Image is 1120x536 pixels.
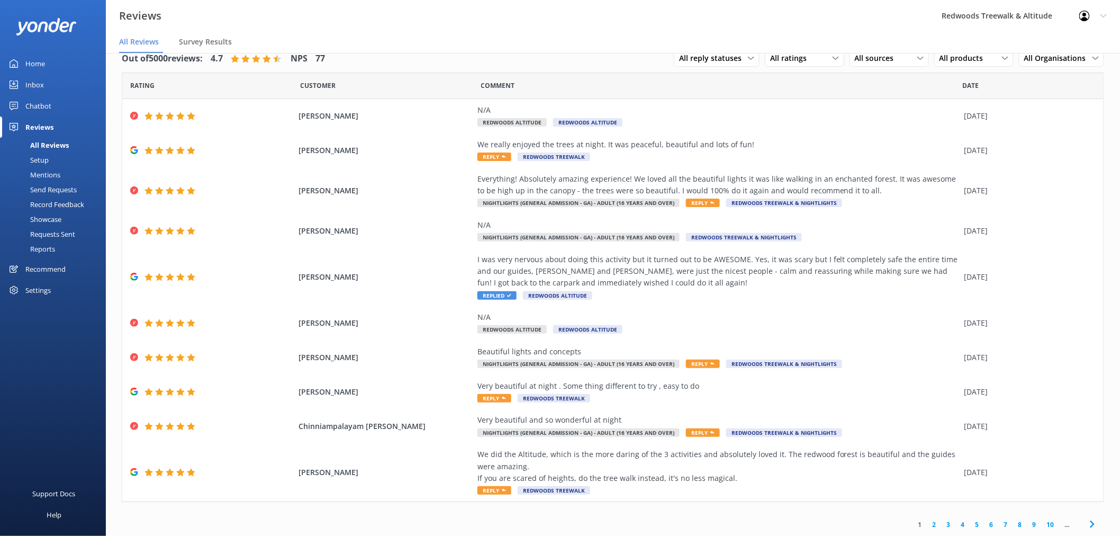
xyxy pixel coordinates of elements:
[315,52,325,66] h4: 77
[940,52,990,64] span: All products
[25,53,45,74] div: Home
[964,467,1090,478] div: [DATE]
[299,467,472,478] span: [PERSON_NAME]
[726,428,842,437] span: Redwoods Treewalk & Nightlights
[1027,520,1042,530] a: 9
[477,104,959,116] div: N/A
[6,167,106,182] a: Mentions
[477,173,959,197] div: Everything! Absolutely amazing experience! We loved all the beautiful lights it was like walking ...
[999,520,1013,530] a: 7
[477,153,511,161] span: Reply
[119,37,159,47] span: All Reviews
[47,504,61,525] div: Help
[553,325,622,334] span: Redwoods Altitude
[477,486,511,495] span: Reply
[6,212,106,227] a: Showcase
[6,242,55,256] div: Reports
[1024,52,1092,64] span: All Organisations
[477,291,517,300] span: Replied
[179,37,232,47] span: Survey Results
[1060,520,1075,530] span: ...
[964,145,1090,156] div: [DATE]
[16,18,77,35] img: yonder-white-logo.png
[477,219,959,231] div: N/A
[477,199,680,207] span: Nightlights (General Admission - GA) - Adult (16 years and over)
[25,74,44,95] div: Inbox
[6,242,106,256] a: Reports
[477,449,959,484] div: We did the Altitude, which is the more daring of the 3 activities and absolutely loved it. The re...
[964,110,1090,122] div: [DATE]
[913,520,927,530] a: 1
[299,317,472,329] span: [PERSON_NAME]
[481,81,515,91] span: Question
[6,227,106,242] a: Requests Sent
[1013,520,1027,530] a: 8
[964,271,1090,283] div: [DATE]
[686,428,720,437] span: Reply
[6,153,49,167] div: Setup
[963,81,979,91] span: Date
[477,360,680,368] span: Nightlights (General Admission - GA) - Adult (16 years and over)
[477,380,959,392] div: Very beautiful at night . Some thing different to try , easy to do
[964,317,1090,329] div: [DATE]
[770,52,813,64] span: All ratings
[964,421,1090,432] div: [DATE]
[956,520,970,530] a: 4
[299,110,472,122] span: [PERSON_NAME]
[122,52,203,66] h4: Out of 5000 reviews:
[477,233,680,242] span: Nightlights (General Admission - GA) - Adult (16 years and over)
[477,428,680,437] span: Nightlights (General Admission - GA) - Adult (16 years and over)
[299,421,472,432] span: Chinniampalayam [PERSON_NAME]
[6,182,77,197] div: Send Requests
[299,352,472,363] span: [PERSON_NAME]
[477,394,511,403] span: Reply
[964,185,1090,196] div: [DATE]
[25,280,51,301] div: Settings
[211,52,223,66] h4: 4.7
[964,352,1090,363] div: [DATE]
[855,52,900,64] span: All sources
[477,254,959,289] div: I was very nervous about doing this activity but it turned out to be AWESOME. Yes, it was scary b...
[119,7,161,24] h3: Reviews
[942,520,956,530] a: 3
[477,139,959,150] div: We really enjoyed the trees at night. It was peaceful, beautiful and lots of fun!
[686,233,802,242] span: Redwoods Treewalk & Nightlights
[984,520,999,530] a: 6
[970,520,984,530] a: 5
[518,153,590,161] span: Redwoods Treewalk
[1042,520,1060,530] a: 10
[299,185,472,196] span: [PERSON_NAME]
[553,118,622,127] span: Redwoods Altitude
[477,118,547,127] span: Redwoods Altitude
[25,117,53,138] div: Reviews
[686,360,720,368] span: Reply
[518,394,590,403] span: Redwoods Treewalk
[726,360,842,368] span: Redwoods Treewalk & Nightlights
[927,520,942,530] a: 2
[518,486,590,495] span: Redwoods Treewalk
[33,483,76,504] div: Support Docs
[299,145,472,156] span: [PERSON_NAME]
[6,138,69,153] div: All Reviews
[6,197,84,212] div: Record Feedback
[6,138,106,153] a: All Reviews
[6,153,106,167] a: Setup
[130,81,155,91] span: Date
[6,182,106,197] a: Send Requests
[477,346,959,358] div: Beautiful lights and concepts
[291,52,308,66] h4: NPS
[679,52,748,64] span: All reply statuses
[300,81,336,91] span: Date
[25,258,66,280] div: Recommend
[6,212,61,227] div: Showcase
[6,197,106,212] a: Record Feedback
[726,199,842,207] span: Redwoods Treewalk & Nightlights
[25,95,51,117] div: Chatbot
[477,311,959,323] div: N/A
[299,271,472,283] span: [PERSON_NAME]
[477,414,959,426] div: Very beautiful and so wonderful at night
[299,225,472,237] span: [PERSON_NAME]
[964,386,1090,398] div: [DATE]
[299,386,472,398] span: [PERSON_NAME]
[523,291,592,300] span: Redwoods Altitude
